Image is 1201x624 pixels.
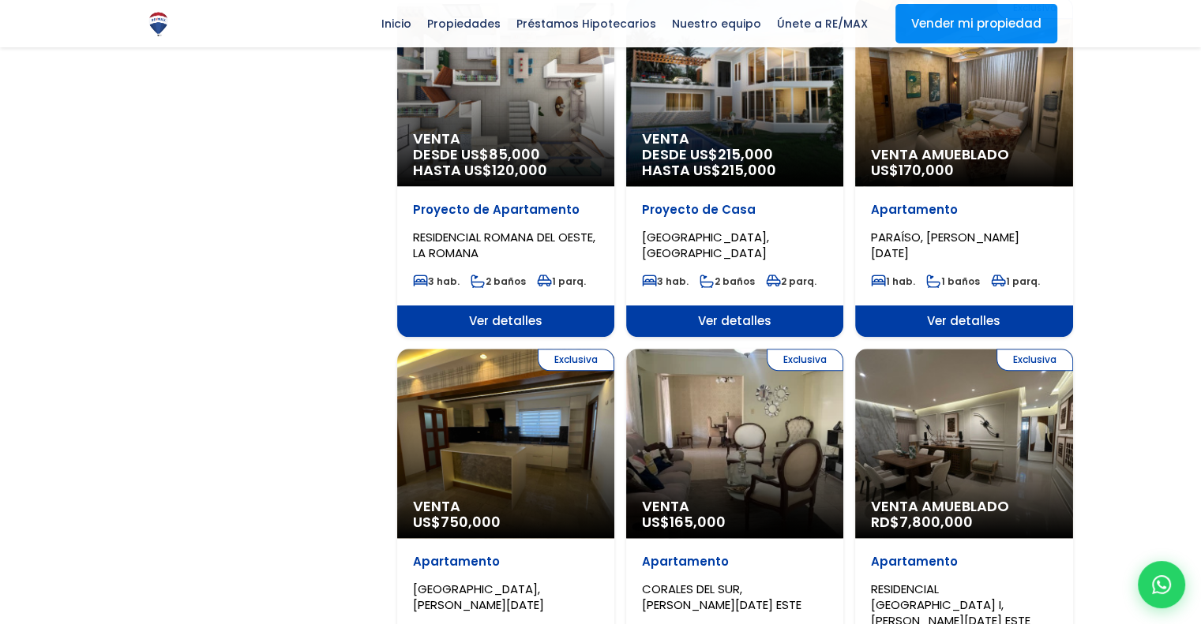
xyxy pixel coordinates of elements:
span: 2 parq. [766,275,816,288]
span: 1 baños [926,275,980,288]
span: 170,000 [899,160,954,180]
span: Exclusiva [996,349,1073,371]
span: RESIDENCIAL ROMANA DEL OESTE, LA ROMANA [413,229,595,261]
span: PARAÍSO, [PERSON_NAME][DATE] [871,229,1019,261]
span: Venta [642,499,828,514]
span: 3 hab. [413,275,460,288]
span: US$ [413,512,501,532]
span: 1 hab. [871,275,915,288]
span: Venta Amueblado [871,499,1057,514]
span: US$ [642,512,726,532]
span: Nuestro equipo [664,12,769,35]
span: Ver detalles [855,305,1072,337]
span: Venta [413,499,599,514]
span: Ver detalles [397,305,614,337]
span: [GEOGRAPHIC_DATA], [PERSON_NAME][DATE] [413,581,544,613]
span: CORALES DEL SUR, [PERSON_NAME][DATE] ESTE [642,581,801,613]
span: 1 parq. [991,275,1040,288]
span: RD$ [871,512,973,532]
p: Proyecto de Apartamento [413,202,599,218]
span: DESDE US$ [413,147,599,178]
span: 85,000 [489,144,540,164]
span: 7,800,000 [899,512,973,532]
span: 1 parq. [537,275,586,288]
span: HASTA US$ [642,163,828,178]
span: 120,000 [492,160,547,180]
span: 215,000 [718,144,773,164]
span: DESDE US$ [642,147,828,178]
span: US$ [871,160,954,180]
span: Venta Amueblado [871,147,1057,163]
p: Apartamento [413,554,599,570]
span: 750,000 [441,512,501,532]
span: 3 hab. [642,275,689,288]
img: Logo de REMAX [144,10,172,38]
p: Proyecto de Casa [642,202,828,218]
span: 165,000 [670,512,726,532]
span: Exclusiva [538,349,614,371]
span: [GEOGRAPHIC_DATA], [GEOGRAPHIC_DATA] [642,229,769,261]
p: Apartamento [642,554,828,570]
span: Únete a RE/MAX [769,12,876,35]
span: 215,000 [721,160,776,180]
span: 2 baños [471,275,526,288]
span: 2 baños [700,275,755,288]
span: Propiedades [419,12,509,35]
p: Apartamento [871,202,1057,218]
a: Vender mi propiedad [895,4,1057,43]
p: Apartamento [871,554,1057,570]
span: Venta [413,131,599,147]
span: Ver detalles [626,305,843,337]
span: Préstamos Hipotecarios [509,12,664,35]
span: HASTA US$ [413,163,599,178]
span: Inicio [373,12,419,35]
span: Venta [642,131,828,147]
span: Exclusiva [767,349,843,371]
